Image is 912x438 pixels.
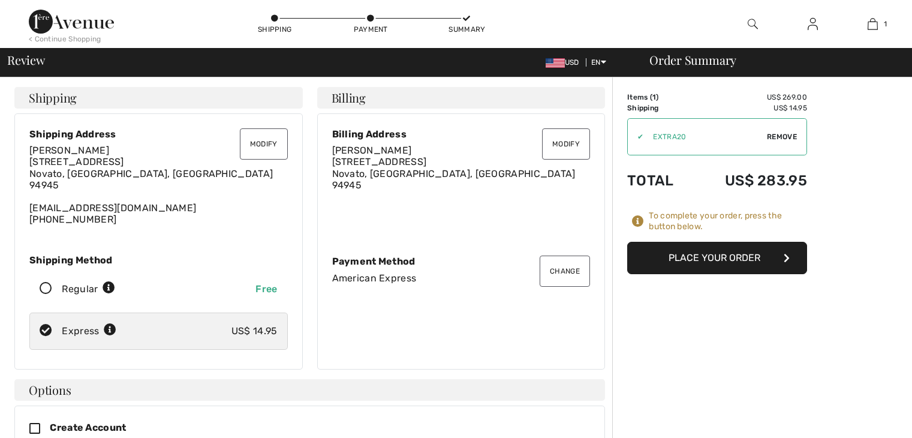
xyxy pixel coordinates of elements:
div: Payment [353,24,389,35]
span: [STREET_ADDRESS] Novato, [GEOGRAPHIC_DATA], [GEOGRAPHIC_DATA] 94945 [332,156,576,190]
td: Total [627,160,692,201]
div: Summary [449,24,484,35]
div: ✔ [628,131,643,142]
span: Free [255,283,277,295]
img: My Bag [868,17,878,31]
input: Promo code [643,119,767,155]
div: Express [62,324,116,338]
td: Items ( ) [627,92,692,103]
td: US$ 14.95 [692,103,807,113]
td: US$ 269.00 [692,92,807,103]
div: US$ 14.95 [231,324,278,338]
span: EN [591,58,606,67]
h4: Options [14,379,605,401]
span: [STREET_ADDRESS] Novato, [GEOGRAPHIC_DATA], [GEOGRAPHIC_DATA] 94945 [29,156,273,190]
span: [PERSON_NAME] [332,145,412,156]
img: search the website [748,17,758,31]
div: American Express [332,272,591,284]
span: Shipping [29,92,77,104]
span: USD [546,58,584,67]
div: Payment Method [332,256,591,267]
span: Billing [332,92,366,104]
button: Modify [240,128,288,160]
a: Sign In [798,17,827,32]
span: 1 [884,19,887,29]
div: Shipping [257,24,293,35]
button: Modify [542,128,590,160]
td: Shipping [627,103,692,113]
span: Create Account [50,422,126,433]
img: 1ère Avenue [29,10,114,34]
div: Shipping Address [29,128,288,140]
img: My Info [808,17,818,31]
span: Remove [767,131,797,142]
div: Billing Address [332,128,591,140]
div: < Continue Shopping [29,34,101,44]
span: [PERSON_NAME] [29,145,109,156]
a: 1 [843,17,902,31]
button: Change [540,256,590,287]
span: 1 [652,93,656,101]
img: US Dollar [546,58,565,68]
td: US$ 283.95 [692,160,807,201]
div: Order Summary [635,54,905,66]
div: [EMAIL_ADDRESS][DOMAIN_NAME] [PHONE_NUMBER] [29,145,288,225]
div: To complete your order, press the button below. [649,211,807,232]
div: Shipping Method [29,254,288,266]
div: Regular [62,282,115,296]
span: Review [7,54,45,66]
button: Place Your Order [627,242,807,274]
